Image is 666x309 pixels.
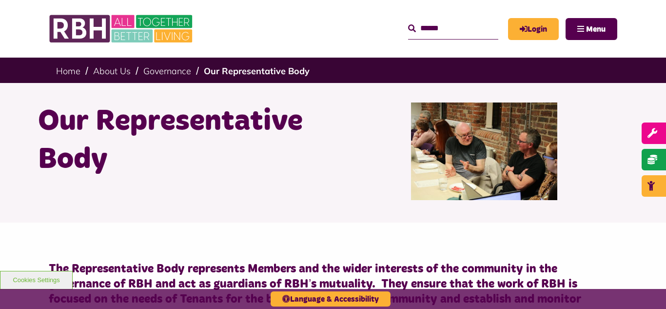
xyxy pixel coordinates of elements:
a: About Us [93,65,131,77]
a: MyRBH [508,18,559,40]
button: Language & Accessibility [271,291,391,307]
h1: Our Representative Body [38,103,326,179]
span: Menu [586,25,606,33]
iframe: Netcall Web Assistant for live chat [622,265,666,309]
img: Rep Body [411,103,557,200]
img: RBH [49,10,195,48]
a: Governance [143,65,191,77]
button: Navigation [566,18,617,40]
a: Our Representative Body [204,65,310,77]
a: Home [56,65,80,77]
